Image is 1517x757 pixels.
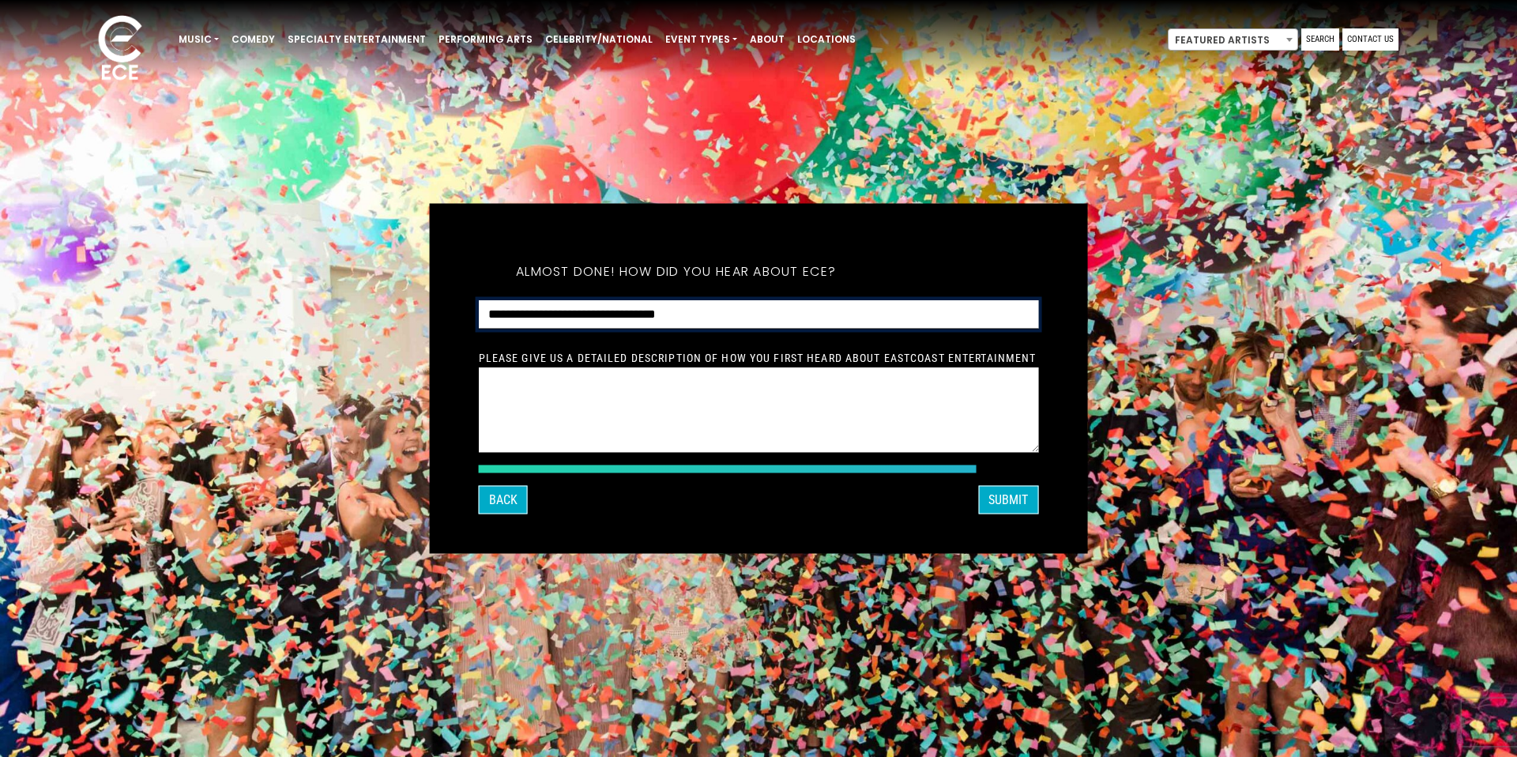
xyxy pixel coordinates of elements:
a: Event Types [659,26,743,53]
a: Locations [791,26,862,53]
a: Celebrity/National [539,26,659,53]
a: Specialty Entertainment [281,26,432,53]
a: Performing Arts [432,26,539,53]
a: Comedy [225,26,281,53]
label: Please give us a detailed description of how you first heard about EastCoast Entertainment [479,351,1037,365]
a: About [743,26,791,53]
a: Search [1301,28,1339,51]
a: Music [172,26,225,53]
span: Featured Artists [1168,28,1298,51]
span: Featured Artists [1169,29,1297,51]
h5: Almost done! How did you hear about ECE? [479,243,874,300]
select: How did you hear about ECE [479,300,1039,330]
a: Contact Us [1342,28,1398,51]
button: Back [479,486,528,514]
img: ece_new_logo_whitev2-1.png [81,11,160,88]
button: SUBMIT [978,486,1038,514]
